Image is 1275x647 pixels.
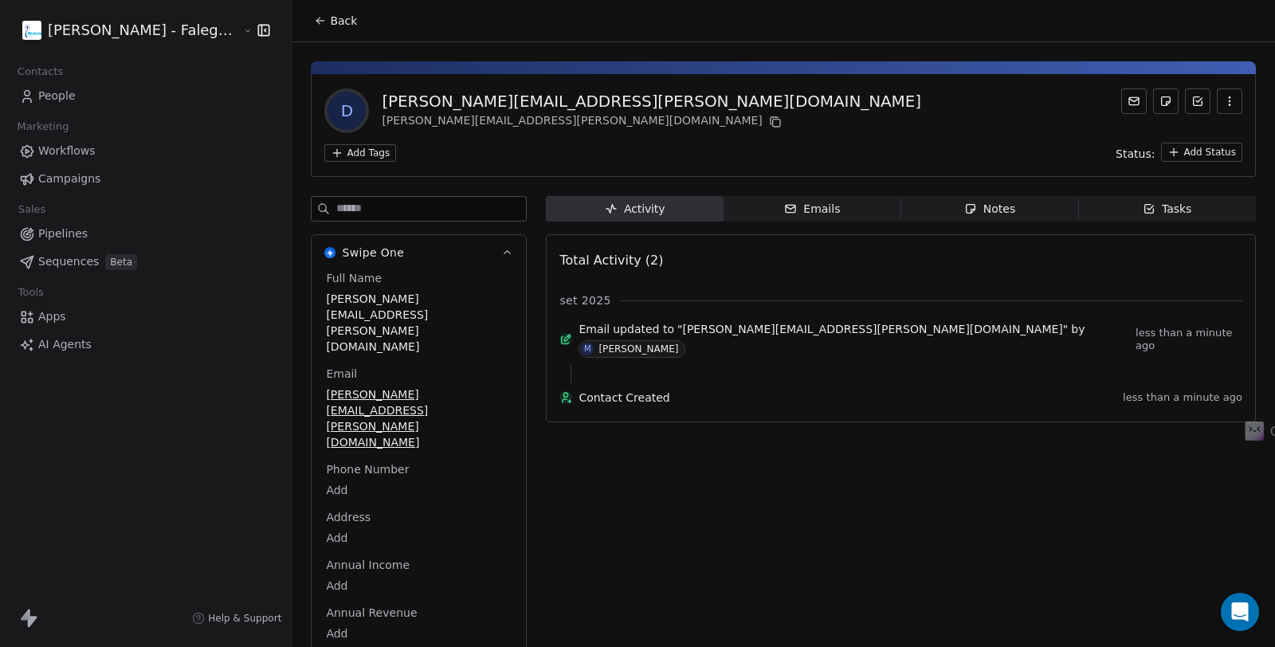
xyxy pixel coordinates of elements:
[598,343,678,355] div: [PERSON_NAME]
[382,112,921,131] div: [PERSON_NAME][EMAIL_ADDRESS][PERSON_NAME][DOMAIN_NAME]
[323,509,374,525] span: Address
[13,304,278,330] a: Apps
[326,530,512,546] span: Add
[677,321,1068,337] span: "[PERSON_NAME][EMAIL_ADDRESS][PERSON_NAME][DOMAIN_NAME]"
[579,321,610,337] span: Email
[1116,146,1155,162] span: Status:
[342,245,404,261] span: Swipe One
[324,144,396,162] button: Add Tags
[13,83,278,109] a: People
[326,578,512,594] span: Add
[312,235,526,270] button: Swipe OneSwipe One
[326,386,512,450] span: [PERSON_NAME][EMAIL_ADDRESS][PERSON_NAME][DOMAIN_NAME]
[19,17,231,44] button: [PERSON_NAME] - Falegname digitale
[1071,321,1085,337] span: by
[323,366,360,382] span: Email
[1136,327,1242,352] span: less than a minute ago
[323,605,420,621] span: Annual Revenue
[330,13,357,29] span: Back
[559,292,610,308] span: set 2025
[38,308,66,325] span: Apps
[38,171,100,187] span: Campaigns
[326,625,512,641] span: Add
[38,88,76,104] span: People
[13,138,278,164] a: Workflows
[38,225,88,242] span: Pipelines
[38,253,99,270] span: Sequences
[11,198,53,222] span: Sales
[13,331,278,358] a: AI Agents
[613,321,674,337] span: updated to
[584,343,591,355] div: M
[38,143,96,159] span: Workflows
[11,280,50,304] span: Tools
[1221,593,1259,631] div: Open Intercom Messenger
[13,166,278,192] a: Campaigns
[328,92,366,130] span: d
[323,270,385,286] span: Full Name
[304,6,367,35] button: Back
[559,253,663,268] span: Total Activity (2)
[13,249,278,275] a: SequencesBeta
[324,247,335,258] img: Swipe One
[105,254,137,270] span: Beta
[326,482,512,498] span: Add
[579,390,1116,406] span: Contact Created
[22,21,41,40] img: logo.png
[10,60,70,84] span: Contacts
[13,221,278,247] a: Pipelines
[48,20,239,41] span: [PERSON_NAME] - Falegname digitale
[192,612,281,625] a: Help & Support
[964,201,1015,218] div: Notes
[382,90,921,112] div: [PERSON_NAME][EMAIL_ADDRESS][PERSON_NAME][DOMAIN_NAME]
[1123,391,1242,404] span: less than a minute ago
[323,557,413,573] span: Annual Income
[208,612,281,625] span: Help & Support
[38,336,92,353] span: AI Agents
[1161,143,1242,162] button: Add Status
[1143,201,1192,218] div: Tasks
[10,115,76,139] span: Marketing
[323,461,412,477] span: Phone Number
[326,291,512,355] span: [PERSON_NAME][EMAIL_ADDRESS][PERSON_NAME][DOMAIN_NAME]
[784,201,840,218] div: Emails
